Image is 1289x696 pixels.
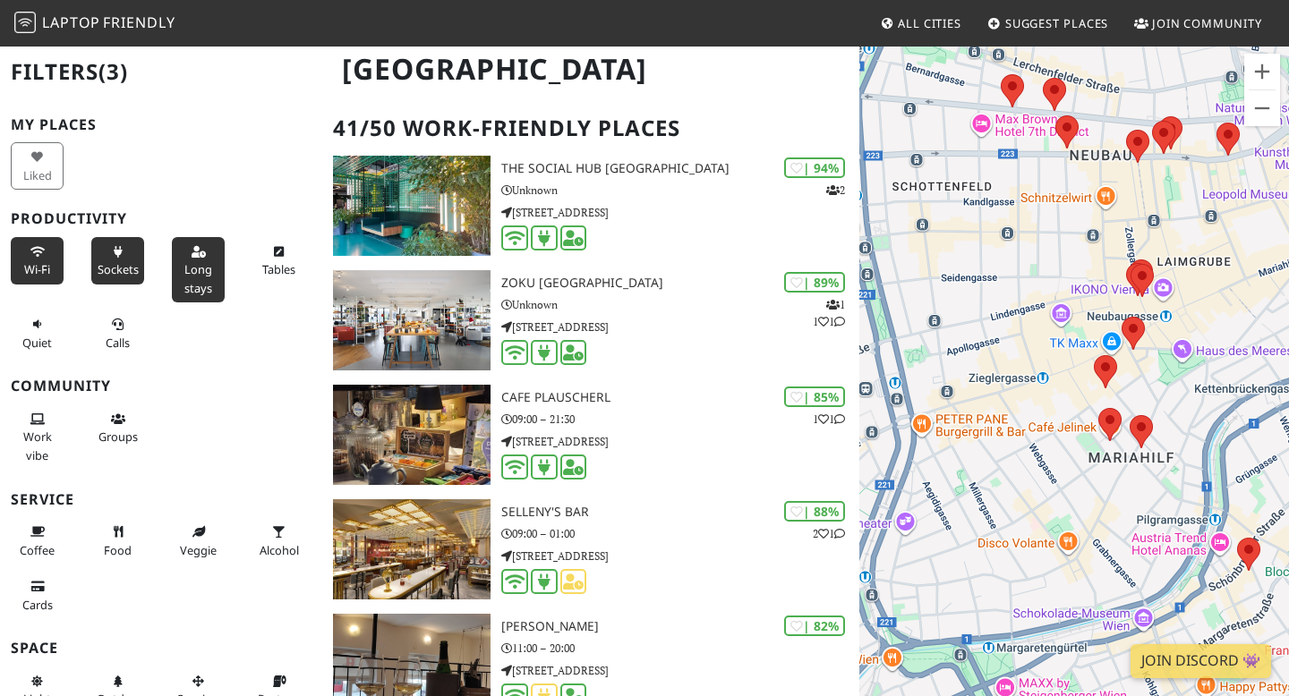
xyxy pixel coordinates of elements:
a: Cafe Plauscherl | 85% 11 Cafe Plauscherl 09:00 – 21:30 [STREET_ADDRESS] [322,385,859,485]
button: Food [91,517,144,564]
button: Calls [91,310,144,357]
span: Video/audio calls [106,335,130,351]
span: Coffee [20,542,55,558]
button: Zoom out [1244,90,1280,126]
button: Veggie [172,517,225,564]
span: Join Community [1152,15,1262,31]
a: Zoku Vienna | 89% 111 Zoku [GEOGRAPHIC_DATA] Unknown [STREET_ADDRESS] [322,270,859,370]
button: Wi-Fi [11,237,64,284]
div: | 94% [784,157,845,178]
p: 1 1 1 [813,296,845,330]
span: Stable Wi-Fi [24,261,50,277]
div: | 85% [784,386,845,407]
img: LaptopFriendly [14,12,36,33]
img: Cafe Plauscherl [333,385,491,485]
h3: Service [11,491,312,508]
span: Power sockets [98,261,139,277]
span: Veggie [180,542,217,558]
p: [STREET_ADDRESS] [501,547,859,564]
a: Join Community [1127,7,1269,39]
span: Suggest Places [1005,15,1109,31]
span: All Cities [898,15,961,31]
a: LaptopFriendly LaptopFriendly [14,8,175,39]
span: Credit cards [22,597,53,613]
div: | 89% [784,272,845,293]
p: 09:00 – 01:00 [501,525,859,542]
button: Alcohol [252,517,305,564]
h3: SELLENY'S Bar [501,505,859,520]
h2: Filters [11,45,312,99]
span: People working [23,429,52,463]
button: Work vibe [11,404,64,470]
span: Alcohol [260,542,299,558]
span: (3) [98,56,128,86]
span: Quiet [22,335,52,351]
p: 11:00 – 20:00 [501,640,859,657]
h3: My Places [11,116,312,133]
a: All Cities [873,7,969,39]
div: | 82% [784,615,845,636]
p: Unknown [501,182,859,199]
img: Zoku Vienna [333,270,491,370]
a: Suggest Places [980,7,1116,39]
p: Unknown [501,296,859,313]
p: [STREET_ADDRESS] [501,204,859,221]
div: | 88% [784,501,845,522]
p: 2 [826,182,845,199]
span: Long stays [184,261,212,295]
img: The Social Hub Vienna [333,156,491,256]
h3: Cafe Plauscherl [501,390,859,405]
span: Laptop [42,13,100,32]
h3: The Social Hub [GEOGRAPHIC_DATA] [501,161,859,176]
img: SELLENY'S Bar [333,499,491,599]
span: Friendly [103,13,175,32]
p: 2 1 [813,525,845,542]
p: 1 1 [813,411,845,428]
h3: [PERSON_NAME] [501,619,859,634]
button: Cards [11,572,64,619]
span: Work-friendly tables [262,261,295,277]
h3: Community [11,378,312,395]
p: [STREET_ADDRESS] [501,433,859,450]
button: Quiet [11,310,64,357]
h3: Zoku [GEOGRAPHIC_DATA] [501,276,859,291]
h3: Space [11,640,312,657]
a: SELLENY'S Bar | 88% 21 SELLENY'S Bar 09:00 – 01:00 [STREET_ADDRESS] [322,499,859,599]
p: [STREET_ADDRESS] [501,318,859,335]
span: Group tables [98,429,138,445]
a: The Social Hub Vienna | 94% 2 The Social Hub [GEOGRAPHIC_DATA] Unknown [STREET_ADDRESS] [322,156,859,256]
button: Sockets [91,237,144,284]
button: Coffee [11,517,64,564]
h1: [GEOGRAPHIC_DATA] [328,45,856,94]
span: Food [104,542,132,558]
button: Groups [91,404,144,452]
p: 09:00 – 21:30 [501,411,859,428]
button: Zoom in [1244,54,1280,89]
h3: Productivity [11,210,312,227]
button: Long stays [172,237,225,302]
p: [STREET_ADDRESS] [501,662,859,679]
button: Tables [252,237,305,284]
h2: 41/50 Work-Friendly Places [333,101,849,156]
